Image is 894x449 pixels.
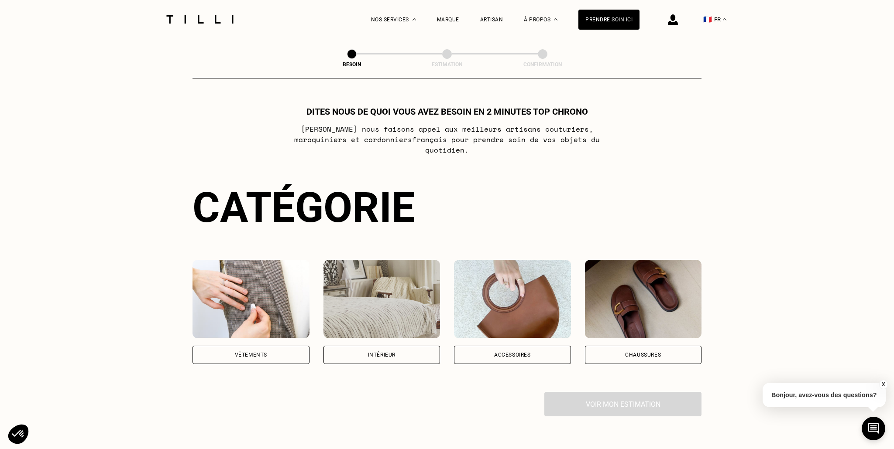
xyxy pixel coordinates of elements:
div: Vêtements [235,352,267,357]
button: X [879,380,887,389]
a: Marque [437,17,459,23]
div: Confirmation [499,61,586,68]
div: Estimation [403,61,491,68]
img: Logo du service de couturière Tilli [163,15,237,24]
div: Chaussures [625,352,661,357]
img: Accessoires [454,260,571,338]
img: Intérieur [323,260,440,338]
img: Menu déroulant à propos [554,18,557,20]
img: Chaussures [585,260,702,338]
a: Prendre soin ici [578,10,640,30]
p: [PERSON_NAME] nous faisons appel aux meilleurs artisans couturiers , maroquiniers et cordonniers ... [274,124,620,155]
img: Menu déroulant [413,18,416,20]
a: Artisan [480,17,503,23]
img: icône connexion [668,14,678,25]
span: 🇫🇷 [703,15,712,24]
div: Catégorie [193,183,701,232]
img: menu déroulant [723,18,726,20]
div: Besoin [308,61,395,68]
img: Vêtements [193,260,309,338]
div: Intérieur [368,352,395,357]
div: Accessoires [494,352,531,357]
h1: Dites nous de quoi vous avez besoin en 2 minutes top chrono [306,106,588,117]
p: Bonjour, avez-vous des questions? [763,383,886,407]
